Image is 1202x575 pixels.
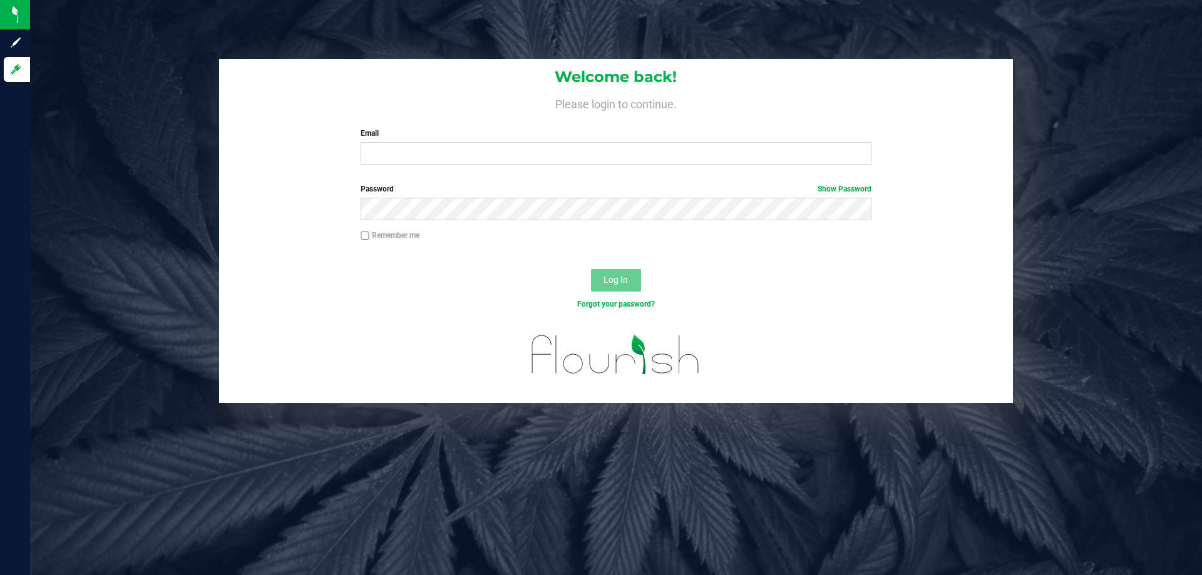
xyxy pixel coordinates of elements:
[604,275,628,285] span: Log In
[361,185,394,193] span: Password
[577,300,655,308] a: Forgot your password?
[9,63,22,76] inline-svg: Log in
[219,95,1013,110] h4: Please login to continue.
[361,232,369,240] input: Remember me
[9,36,22,49] inline-svg: Sign up
[361,230,419,241] label: Remember me
[219,69,1013,85] h1: Welcome back!
[516,323,715,387] img: flourish_logo.svg
[361,128,871,139] label: Email
[591,269,641,292] button: Log In
[818,185,871,193] a: Show Password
